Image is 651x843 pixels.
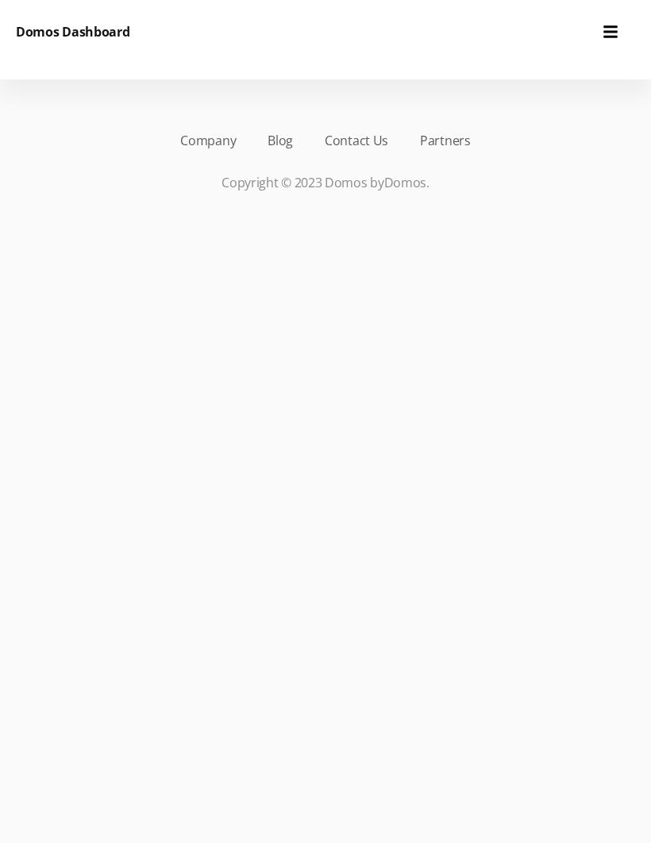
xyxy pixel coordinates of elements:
a: Contact Us [325,131,388,150]
a: Domos [384,174,427,191]
p: Copyright © 2023 Domos by . [40,173,611,192]
a: Company [180,131,236,150]
a: Blog [268,131,293,150]
h6: Domos Dashboard [16,22,130,41]
a: Partners [420,131,471,150]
